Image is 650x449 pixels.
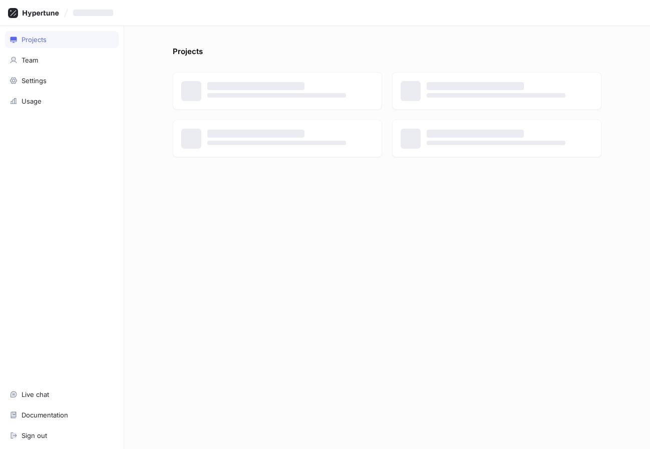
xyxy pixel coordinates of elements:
[22,97,42,105] div: Usage
[207,93,346,98] span: ‌
[22,390,49,398] div: Live chat
[73,10,113,16] span: ‌
[427,141,565,145] span: ‌
[22,36,47,44] div: Projects
[5,406,119,423] a: Documentation
[207,82,304,90] span: ‌
[22,56,38,64] div: Team
[427,130,524,138] span: ‌
[5,52,119,69] a: Team
[173,46,203,62] p: Projects
[427,93,565,98] span: ‌
[5,72,119,89] a: Settings
[207,130,304,138] span: ‌
[22,411,68,419] div: Documentation
[22,77,47,85] div: Settings
[22,431,47,439] div: Sign out
[427,82,524,90] span: ‌
[207,141,346,145] span: ‌
[69,5,121,21] button: ‌
[5,93,119,110] a: Usage
[5,31,119,48] a: Projects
